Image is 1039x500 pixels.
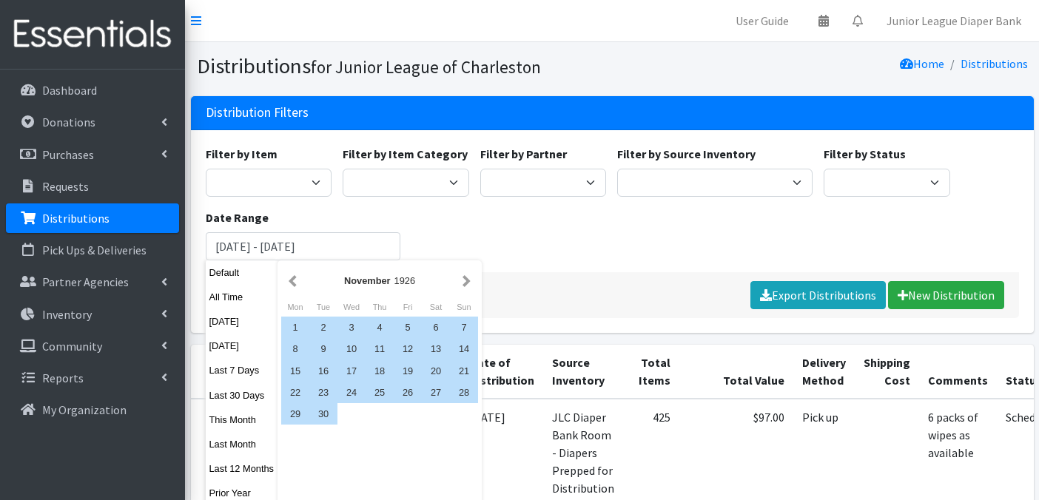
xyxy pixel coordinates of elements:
div: 28 [450,382,478,403]
div: 13 [422,338,450,359]
div: 9 [309,338,337,359]
p: Donations [42,115,95,129]
button: [DATE] [206,311,278,332]
button: Last Month [206,433,278,455]
div: 3 [337,317,366,338]
button: Default [206,262,278,283]
div: 12 [394,338,422,359]
th: Delivery Method [793,345,855,399]
div: 26 [394,382,422,403]
button: All Time [206,286,278,308]
a: Distributions [6,203,179,233]
label: Filter by Item Category [343,145,468,163]
div: 30 [309,403,337,425]
div: 22 [281,382,309,403]
div: 21 [450,360,478,382]
label: Filter by Item [206,145,278,163]
div: Thursday [366,297,394,317]
th: Comments [919,345,997,399]
th: Total Items [623,345,679,399]
div: 25 [366,382,394,403]
a: User Guide [724,6,801,36]
label: Filter by Status [824,145,906,163]
a: Export Distributions [750,281,886,309]
div: 4 [366,317,394,338]
div: Friday [394,297,422,317]
div: 19 [394,360,422,382]
p: Dashboard [42,83,97,98]
div: 15 [281,360,309,382]
div: 7 [450,317,478,338]
p: My Organization [42,402,127,417]
p: Purchases [42,147,94,162]
div: 14 [450,338,478,359]
strong: November [344,275,391,286]
a: Reports [6,363,179,393]
div: 10 [337,338,366,359]
div: 16 [309,360,337,382]
th: Total Value [679,345,793,399]
th: Date of Distribution [461,345,543,399]
div: 11 [366,338,394,359]
button: Last 12 Months [206,458,278,479]
h1: Distributions [197,53,607,79]
a: Home [900,56,944,71]
label: Filter by Partner [480,145,567,163]
div: Sunday [450,297,478,317]
div: 8 [281,338,309,359]
button: [DATE] [206,335,278,357]
p: Requests [42,179,89,194]
span: 1926 [394,275,415,286]
a: Junior League Diaper Bank [875,6,1033,36]
th: Source Inventory [543,345,623,399]
small: for Junior League of Charleston [311,56,541,78]
button: This Month [206,409,278,430]
div: Saturday [422,297,450,317]
img: HumanEssentials [6,10,179,59]
div: 24 [337,382,366,403]
input: January 1, 2011 - December 31, 2011 [206,232,401,260]
p: Pick Ups & Deliveries [42,243,147,257]
div: 20 [422,360,450,382]
label: Date Range [206,209,269,226]
a: My Organization [6,395,179,425]
a: Dashboard [6,75,179,105]
div: 17 [337,360,366,382]
div: 1 [281,317,309,338]
th: ID [191,345,250,399]
a: Requests [6,172,179,201]
p: Reports [42,371,84,385]
div: 18 [366,360,394,382]
p: Partner Agencies [42,274,129,289]
a: Pick Ups & Deliveries [6,235,179,265]
a: Donations [6,107,179,137]
div: Tuesday [309,297,337,317]
a: Partner Agencies [6,267,179,297]
p: Distributions [42,211,110,226]
div: 6 [422,317,450,338]
a: Community [6,331,179,361]
button: Last 7 Days [206,359,278,381]
div: 2 [309,317,337,338]
div: 23 [309,382,337,403]
a: Inventory [6,300,179,329]
div: 5 [394,317,422,338]
button: Last 30 Days [206,385,278,406]
p: Community [42,339,102,354]
div: 29 [281,403,309,425]
label: Filter by Source Inventory [617,145,756,163]
div: Wednesday [337,297,366,317]
div: 27 [422,382,450,403]
a: New Distribution [888,281,1004,309]
th: Shipping Cost [855,345,919,399]
a: Purchases [6,140,179,169]
div: Monday [281,297,309,317]
h3: Distribution Filters [206,105,309,121]
p: Inventory [42,307,92,322]
a: Distributions [961,56,1028,71]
